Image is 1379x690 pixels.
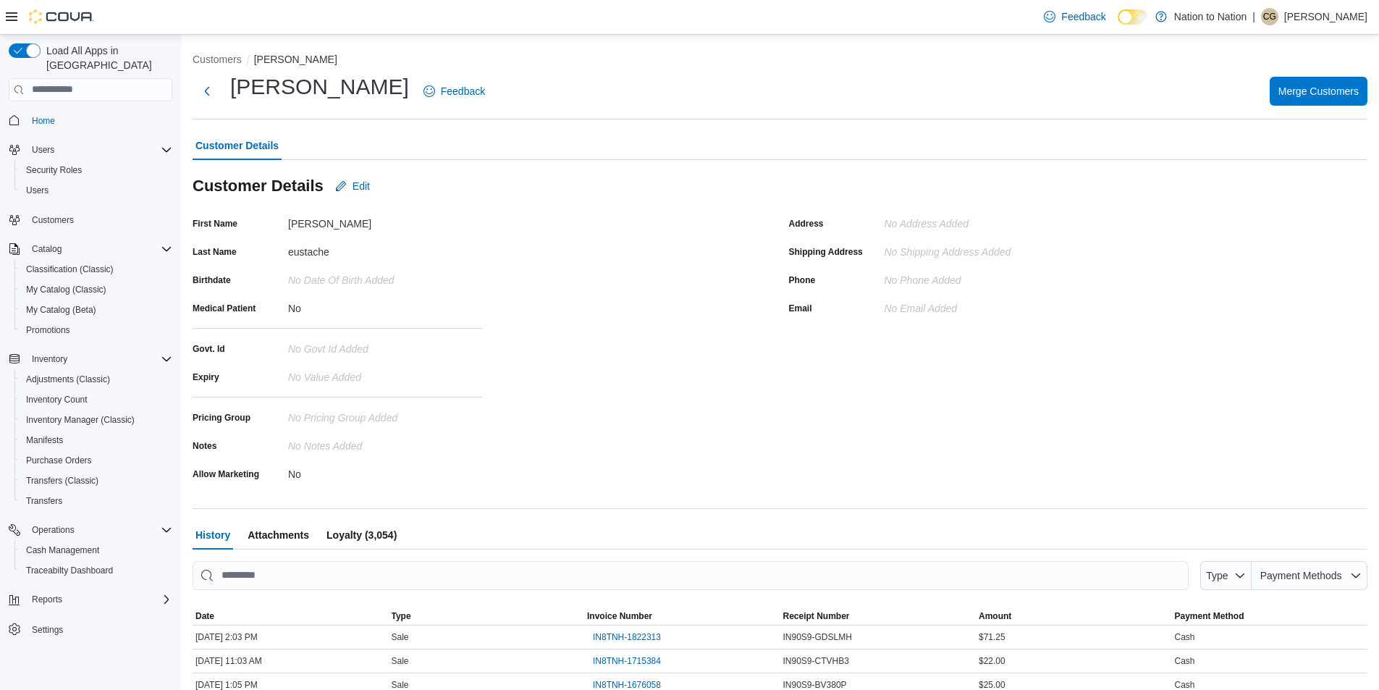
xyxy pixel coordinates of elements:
span: IN90S9-CTVHB3 [783,655,849,667]
button: Promotions [14,320,178,340]
span: IN90S9-GDSLMH [783,631,852,643]
button: Reports [26,591,68,608]
a: My Catalog (Classic) [20,281,112,298]
a: Transfers (Classic) [20,472,104,489]
button: Settings [3,618,178,639]
a: Feedback [1038,2,1111,31]
span: Reports [26,591,172,608]
a: Security Roles [20,161,88,179]
span: Payment Methods [1260,570,1342,581]
label: Address [789,218,824,230]
a: Feedback [418,77,491,106]
span: Users [20,182,172,199]
span: Transfers (Classic) [26,475,98,487]
div: $22.00 [976,652,1172,670]
span: Inventory Count [26,394,88,405]
button: Catalog [3,239,178,259]
a: Traceabilty Dashboard [20,562,119,579]
span: Inventory Count [20,391,172,408]
span: Feedback [441,84,485,98]
span: IN8TNH-1715384 [593,655,661,667]
button: Users [26,141,60,159]
button: Date [193,607,389,625]
span: Receipt Number [783,610,850,622]
label: Medical Patient [193,303,256,314]
span: Cash [1175,655,1195,667]
a: Transfers [20,492,68,510]
a: Classification (Classic) [20,261,119,278]
span: Catalog [32,243,62,255]
span: Traceabilty Dashboard [26,565,113,576]
button: Inventory [3,349,178,369]
span: Inventory Manager (Classic) [26,414,135,426]
span: Promotions [26,324,70,336]
input: Dark Mode [1118,9,1148,25]
nav: An example of EuiBreadcrumbs [193,52,1367,70]
button: Amount [976,607,1172,625]
a: Cash Management [20,542,105,559]
label: Shipping Address [789,246,863,258]
a: Users [20,182,54,199]
button: Payment Methods [1252,561,1367,590]
span: Users [26,185,49,196]
span: Customers [32,214,74,226]
button: Inventory [26,350,73,368]
span: My Catalog (Beta) [26,304,96,316]
span: Loyalty (3,054) [326,521,397,550]
a: Purchase Orders [20,452,98,469]
label: Email [789,303,812,314]
div: No Pricing Group Added [288,406,482,424]
div: [PERSON_NAME] [288,212,482,230]
div: No Address added [885,212,1079,230]
label: Phone [789,274,816,286]
div: No Notes added [288,434,482,452]
p: Nation to Nation [1174,8,1247,25]
button: Users [3,140,178,160]
button: Operations [3,520,178,540]
span: My Catalog (Classic) [20,281,172,298]
nav: Complex example [9,104,172,678]
span: [DATE] 11:03 AM [195,655,262,667]
button: My Catalog (Classic) [14,279,178,300]
span: Users [32,144,54,156]
span: Inventory [32,353,67,365]
span: Operations [26,521,172,539]
span: IN8TNH-1822313 [593,631,661,643]
span: Purchase Orders [26,455,92,466]
div: No [288,463,482,480]
button: Receipt Number [780,607,977,625]
span: Purchase Orders [20,452,172,469]
span: Cash Management [26,544,99,556]
button: IN8TNH-1715384 [587,652,667,670]
button: Customers [193,54,242,65]
span: Sale [392,631,409,643]
div: No value added [288,366,482,383]
div: No Email added [885,297,958,314]
h3: Customer Details [193,177,324,195]
button: Cash Management [14,540,178,560]
div: $71.25 [976,628,1172,646]
div: eustache [288,240,482,258]
span: [DATE] 2:03 PM [195,631,258,643]
button: Classification (Classic) [14,259,178,279]
span: Amount [979,610,1011,622]
span: Classification (Classic) [26,264,114,275]
label: Allow Marketing [193,468,259,480]
button: Security Roles [14,160,178,180]
h1: [PERSON_NAME] [230,72,409,101]
a: Manifests [20,432,69,449]
p: [PERSON_NAME] [1284,8,1367,25]
span: Reports [32,594,62,605]
button: Users [14,180,178,201]
span: Security Roles [20,161,172,179]
span: Feedback [1061,9,1105,24]
button: Manifests [14,430,178,450]
button: Operations [26,521,80,539]
label: Expiry [193,371,219,383]
button: Purchase Orders [14,450,178,471]
button: Customers [3,209,178,230]
span: Users [26,141,172,159]
label: Birthdate [193,274,231,286]
span: Inventory Manager (Classic) [20,411,172,429]
div: No Govt Id added [288,337,482,355]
